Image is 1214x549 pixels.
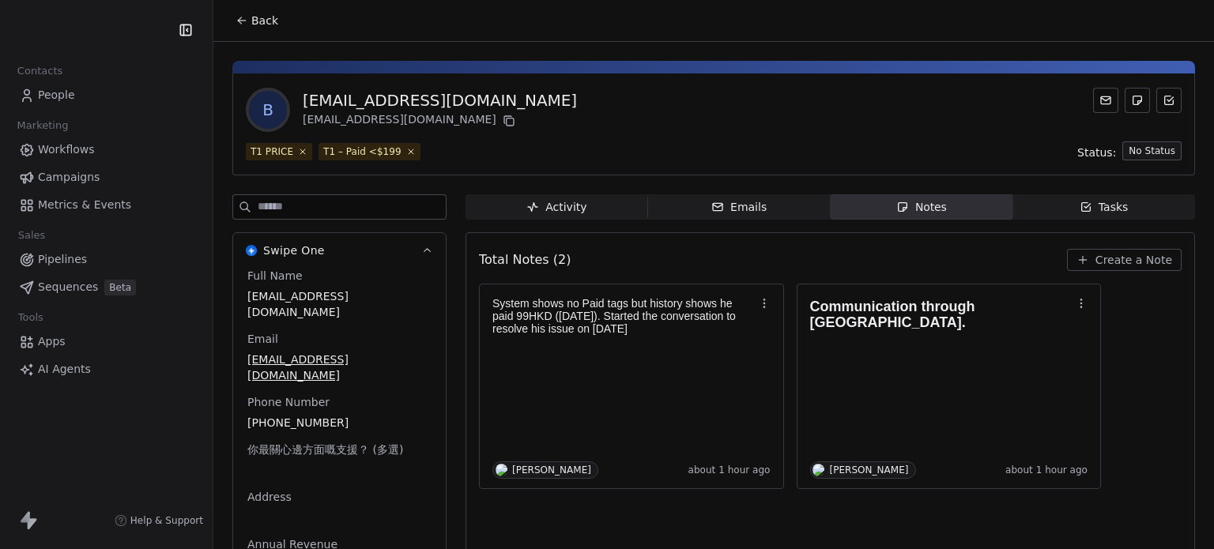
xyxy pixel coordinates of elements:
span: Status: [1077,145,1116,160]
div: [PERSON_NAME] [830,464,909,476]
button: Swipe OneSwipe One [233,233,446,268]
div: Emails [711,199,767,216]
span: Apps [38,333,66,350]
button: No Status [1122,141,1182,160]
span: b [249,91,287,129]
a: Pipelines [13,246,200,273]
span: AI Agents [38,361,91,378]
span: [EMAIL_ADDRESS][DOMAIN_NAME] [247,352,432,383]
span: Sequences [38,279,98,295]
div: [PERSON_NAME] [512,464,591,476]
span: Pipelines [38,251,87,268]
span: Sales [11,224,52,247]
p: System shows no Paid tags but history shows he paid 99HKD ([DATE]). Started the conversation to r... [492,297,755,335]
div: [EMAIL_ADDRESS][DOMAIN_NAME] [303,111,577,130]
span: [PHONE_NUMBER] [247,415,432,431]
span: Beta [104,280,136,295]
img: S [812,464,824,476]
span: People [38,87,75,103]
span: Marketing [10,114,75,137]
span: Full Name [244,268,306,284]
span: Create a Note [1095,252,1172,268]
button: Create a Note [1067,249,1182,271]
span: 你最關心邊方面嘅支援？ (多選) [244,442,406,457]
div: [EMAIL_ADDRESS][DOMAIN_NAME] [303,89,577,111]
h1: Communication through [GEOGRAPHIC_DATA]. [810,299,1073,330]
span: Workflows [38,141,95,158]
span: Address [244,489,295,505]
a: SequencesBeta [13,274,200,300]
span: Swipe One [263,243,325,258]
span: Help & Support [130,514,203,527]
a: Campaigns [13,164,200,190]
span: Contacts [10,59,70,83]
div: Activity [526,199,586,216]
span: [EMAIL_ADDRESS][DOMAIN_NAME] [247,288,432,320]
a: Metrics & Events [13,192,200,218]
a: Help & Support [115,514,203,527]
img: S [496,464,507,476]
span: Back [251,13,278,28]
span: about 1 hour ago [688,464,771,476]
span: Campaigns [38,169,100,186]
a: AI Agents [13,356,200,382]
a: Workflows [13,137,200,163]
span: Metrics & Events [38,197,131,213]
a: People [13,82,200,108]
span: Email [244,331,281,347]
span: Total Notes (2) [479,250,571,269]
button: Back [226,6,288,35]
span: about 1 hour ago [1005,464,1088,476]
span: Tools [11,306,50,329]
a: Apps [13,329,200,355]
span: Phone Number [244,394,333,410]
div: T1 PRICE [251,145,293,159]
img: Swipe One [246,245,257,256]
div: T1 – Paid <$199 [323,145,401,159]
div: Tasks [1080,199,1129,216]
